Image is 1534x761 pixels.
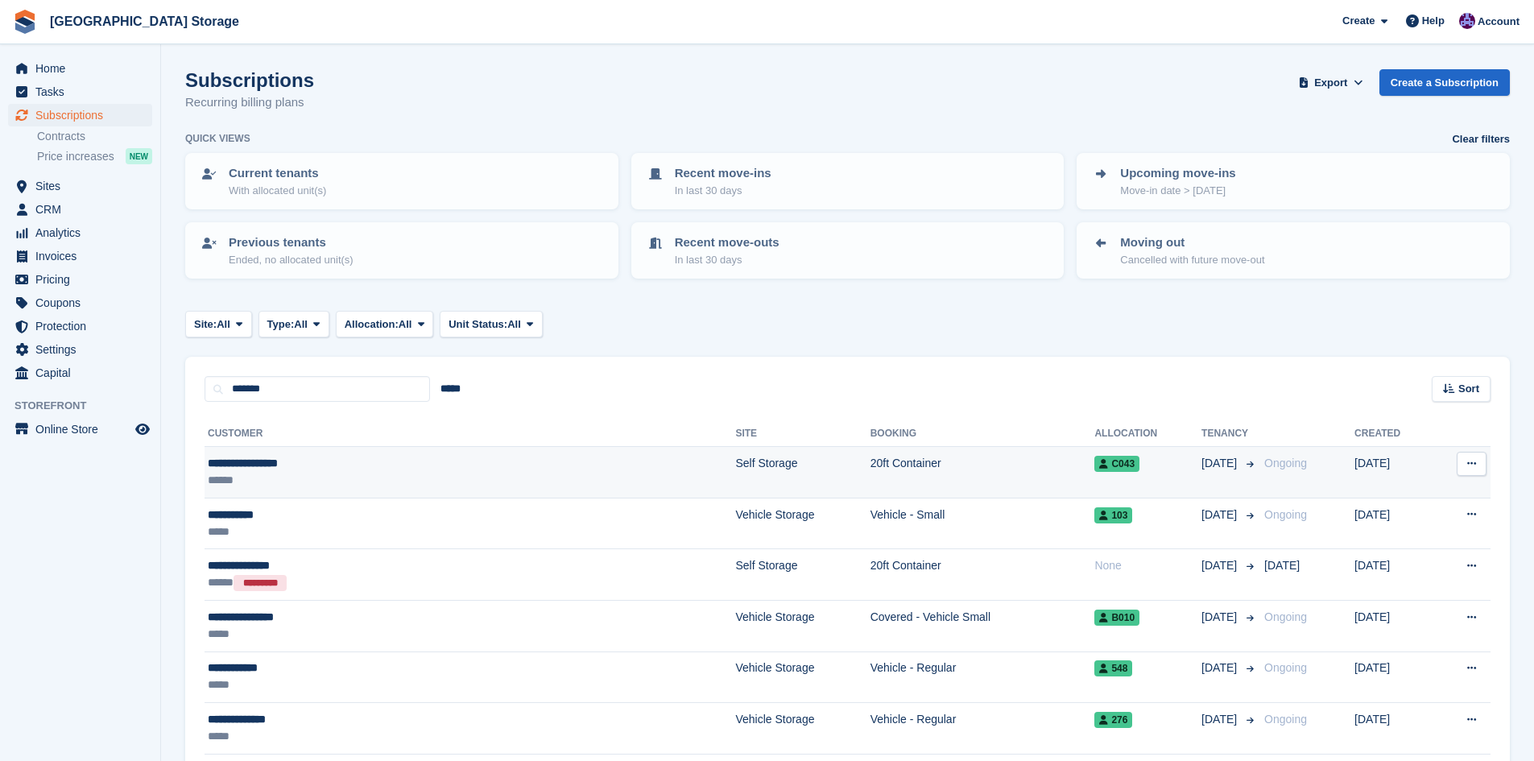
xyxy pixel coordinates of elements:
td: [DATE] [1354,600,1433,651]
span: Help [1422,13,1445,29]
td: Covered - Vehicle Small [870,600,1095,651]
span: Sort [1458,381,1479,397]
a: Recent move-outs In last 30 days [633,224,1063,277]
a: Price increases NEW [37,147,152,165]
span: Subscriptions [35,104,132,126]
span: [DATE] [1201,711,1240,728]
p: Recent move-outs [675,234,779,252]
img: stora-icon-8386f47178a22dfd0bd8f6a31ec36ba5ce8667c1dd55bd0f319d3a0aa187defe.svg [13,10,37,34]
td: 20ft Container [870,549,1095,601]
td: Vehicle Storage [735,651,870,703]
span: [DATE] [1201,455,1240,472]
span: Account [1478,14,1520,30]
span: Settings [35,338,132,361]
span: All [507,316,521,333]
p: Moving out [1120,234,1264,252]
button: Site: All [185,311,252,337]
a: Contracts [37,129,152,144]
span: Invoices [35,245,132,267]
span: Export [1314,75,1347,91]
td: [DATE] [1354,549,1433,601]
p: Ended, no allocated unit(s) [229,252,354,268]
span: C043 [1094,456,1139,472]
span: Online Store [35,418,132,440]
a: menu [8,268,152,291]
h1: Subscriptions [185,69,314,91]
a: menu [8,104,152,126]
td: [DATE] [1354,498,1433,549]
p: In last 30 days [675,183,771,199]
span: Unit Status: [449,316,507,333]
th: Booking [870,421,1095,447]
a: Upcoming move-ins Move-in date > [DATE] [1078,155,1508,208]
td: [DATE] [1354,703,1433,755]
a: Recent move-ins In last 30 days [633,155,1063,208]
button: Allocation: All [336,311,434,337]
span: Price increases [37,149,114,164]
p: Cancelled with future move-out [1120,252,1264,268]
span: Ongoing [1264,713,1307,726]
td: [DATE] [1354,651,1433,703]
span: 276 [1094,712,1132,728]
a: menu [8,81,152,103]
button: Export [1296,69,1367,96]
span: Ongoing [1264,610,1307,623]
span: Ongoing [1264,661,1307,674]
p: Move-in date > [DATE] [1120,183,1235,199]
a: menu [8,198,152,221]
td: [DATE] [1354,447,1433,498]
span: Home [35,57,132,80]
a: Moving out Cancelled with future move-out [1078,224,1508,277]
td: Self Storage [735,447,870,498]
a: [GEOGRAPHIC_DATA] Storage [43,8,246,35]
th: Customer [205,421,735,447]
img: Hollie Harvey [1459,13,1475,29]
span: Allocation: [345,316,399,333]
span: All [217,316,230,333]
span: Type: [267,316,295,333]
a: Create a Subscription [1379,69,1510,96]
th: Tenancy [1201,421,1258,447]
p: Upcoming move-ins [1120,164,1235,183]
button: Unit Status: All [440,311,542,337]
span: Site: [194,316,217,333]
span: Coupons [35,292,132,314]
span: [DATE] [1201,609,1240,626]
th: Allocation [1094,421,1201,447]
a: menu [8,338,152,361]
div: None [1094,557,1201,574]
a: Previous tenants Ended, no allocated unit(s) [187,224,617,277]
span: Protection [35,315,132,337]
span: Analytics [35,221,132,244]
h6: Quick views [185,131,250,146]
a: menu [8,292,152,314]
td: 20ft Container [870,447,1095,498]
span: Sites [35,175,132,197]
td: Vehicle Storage [735,498,870,549]
td: Vehicle - Regular [870,703,1095,755]
p: With allocated unit(s) [229,183,326,199]
p: In last 30 days [675,252,779,268]
td: Self Storage [735,549,870,601]
p: Previous tenants [229,234,354,252]
button: Type: All [258,311,329,337]
a: menu [8,362,152,384]
span: [DATE] [1201,557,1240,574]
span: Ongoing [1264,457,1307,469]
a: Current tenants With allocated unit(s) [187,155,617,208]
a: menu [8,57,152,80]
a: menu [8,418,152,440]
span: CRM [35,198,132,221]
td: Vehicle Storage [735,600,870,651]
span: [DATE] [1201,660,1240,676]
p: Current tenants [229,164,326,183]
td: Vehicle - Small [870,498,1095,549]
a: menu [8,221,152,244]
td: Vehicle Storage [735,703,870,755]
span: Storefront [14,398,160,414]
th: Created [1354,421,1433,447]
span: Pricing [35,268,132,291]
span: [DATE] [1201,507,1240,523]
span: 103 [1094,507,1132,523]
a: Preview store [133,420,152,439]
